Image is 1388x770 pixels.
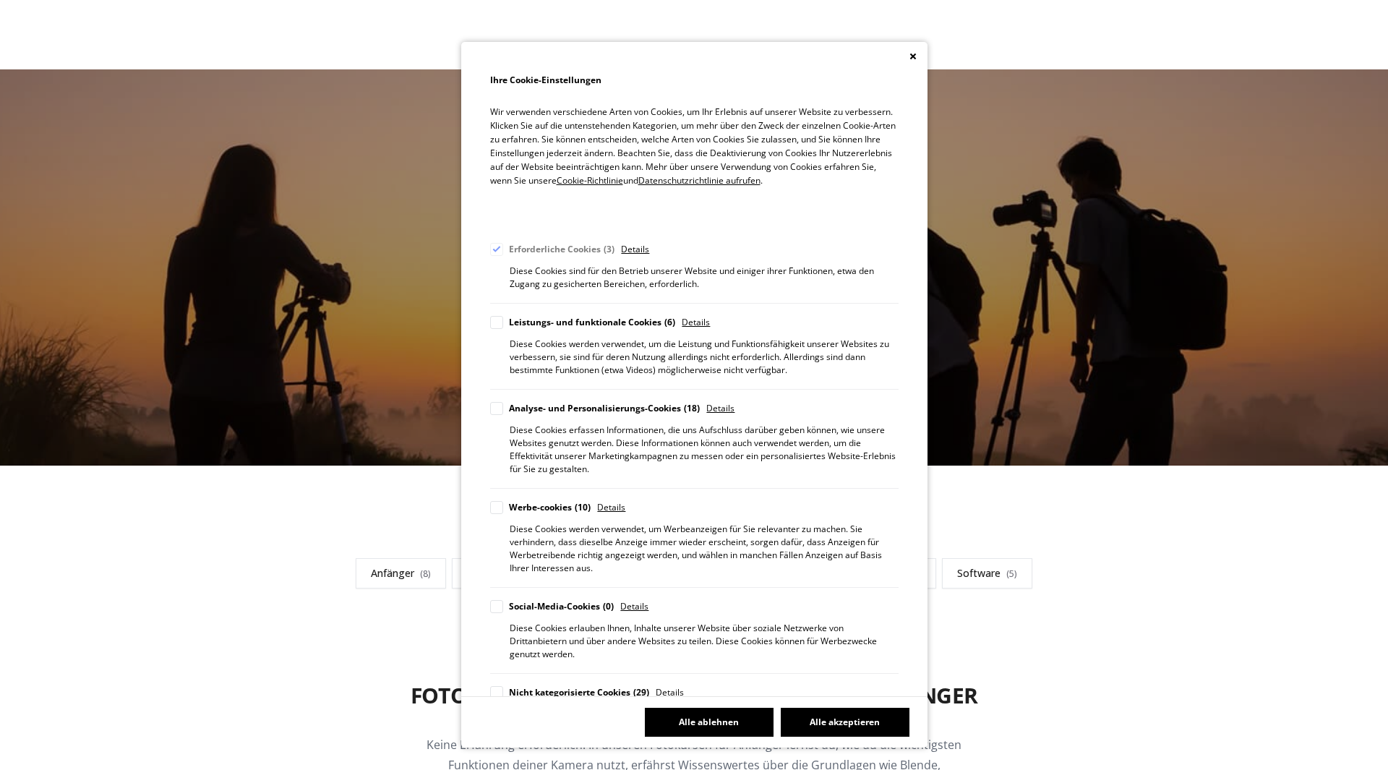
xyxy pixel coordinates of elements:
div: Nicht kategorisierte Cookies [509,686,650,699]
p: Wir verwenden verschiedene Arten von Cookies, um Ihr Erlebnis auf unserer Website zu verbessern. ... [490,105,899,209]
div: Diese Cookies werden verwendet, um Werbeanzeigen für Sie relevanter zu machen. Sie verhindern, da... [510,523,899,575]
span: Details [620,600,648,613]
span: Details [682,316,710,329]
div: Social-Media-Cookies [509,600,614,613]
div: Diese Cookies werden verwendet, um die Leistung und Funktionsfähigkeit unserer Websites zu verbes... [510,338,899,377]
div: 0 [603,600,614,613]
div: 6 [664,316,675,329]
div: 18 [684,402,700,415]
div: Diese Cookies erfassen Informationen, die uns Aufschluss darüber geben können, wie unsere Website... [510,424,899,476]
div: 29 [633,686,649,699]
span: Details [597,501,625,514]
div: Analyse- und Personalisierungs-Cookies [509,402,701,415]
div: Diese Cookies sind für den Betrieb unserer Website und einiger ihrer Funktionen, etwa den Zugang ... [510,265,899,291]
button: Alle akzeptieren [781,708,909,737]
div: Erforderliche Cookies [509,243,615,256]
h2: Ihre Cookie-Einstellungen [490,71,899,90]
button: Close [909,53,917,60]
span: Details [656,686,684,699]
span: Cookie-Richtlinie [557,174,623,187]
div: 10 [575,501,591,514]
div: 3 [604,243,614,256]
span: Datenschutzrichtlinie aufrufen [638,174,761,187]
div: Cookie Consent Preferences [461,42,928,748]
button: Alle ablehnen [645,708,774,737]
div: Werbe-cookies [509,501,591,514]
div: Leistungs- und funktionale Cookies [509,316,676,329]
span: Details [621,243,649,256]
span: Details [706,402,734,415]
div: Diese Cookies erlauben Ihnen, Inhalte unserer Website über soziale Netzwerke von Drittanbietern u... [510,622,899,661]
